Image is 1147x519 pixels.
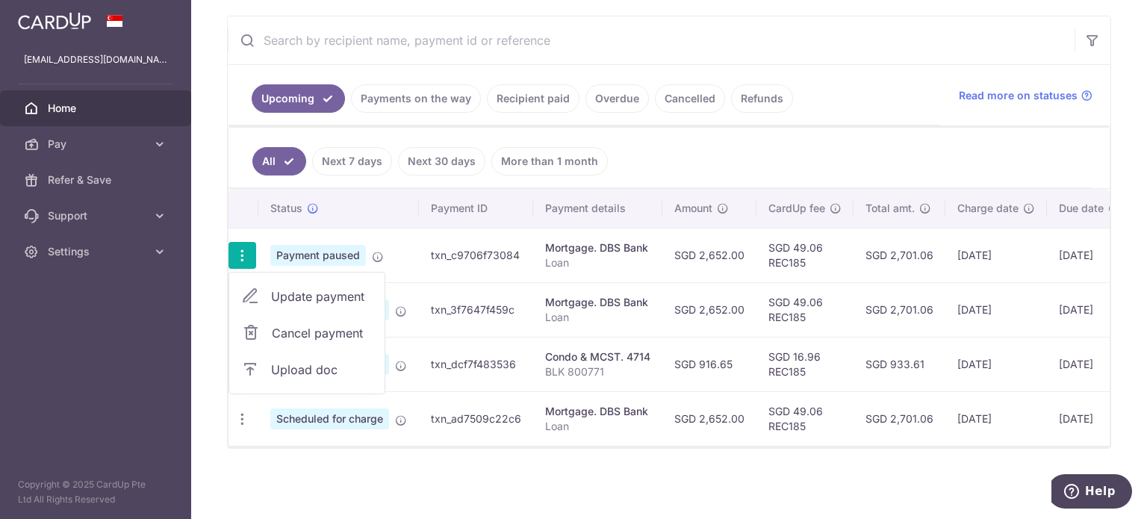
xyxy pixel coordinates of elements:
[533,189,662,228] th: Payment details
[419,228,533,282] td: txn_c9706f73084
[48,208,146,223] span: Support
[270,408,389,429] span: Scheduled for charge
[270,245,366,266] span: Payment paused
[731,84,793,113] a: Refunds
[419,337,533,391] td: txn_dcf7f483536
[662,337,756,391] td: SGD 916.65
[756,337,854,391] td: SGD 16.96 REC185
[945,282,1047,337] td: [DATE]
[351,84,481,113] a: Payments on the way
[662,391,756,446] td: SGD 2,652.00
[768,201,825,216] span: CardUp fee
[756,228,854,282] td: SGD 49.06 REC185
[545,295,650,310] div: Mortgage. DBS Bank
[545,349,650,364] div: Condo & MCST. 4714
[419,189,533,228] th: Payment ID
[312,147,392,175] a: Next 7 days
[252,147,306,175] a: All
[945,337,1047,391] td: [DATE]
[545,240,650,255] div: Mortgage. DBS Bank
[957,201,1019,216] span: Charge date
[1047,391,1132,446] td: [DATE]
[48,137,146,152] span: Pay
[854,337,945,391] td: SGD 933.61
[662,282,756,337] td: SGD 2,652.00
[1047,282,1132,337] td: [DATE]
[1059,201,1104,216] span: Due date
[1047,337,1132,391] td: [DATE]
[854,228,945,282] td: SGD 2,701.06
[1051,474,1132,512] iframe: Opens a widget where you can find more information
[419,282,533,337] td: txn_3f7647f459c
[674,201,712,216] span: Amount
[270,201,302,216] span: Status
[854,282,945,337] td: SGD 2,701.06
[48,173,146,187] span: Refer & Save
[18,12,91,30] img: CardUp
[48,101,146,116] span: Home
[756,282,854,337] td: SGD 49.06 REC185
[865,201,915,216] span: Total amt.
[487,84,579,113] a: Recipient paid
[959,88,1092,103] a: Read more on statuses
[1047,228,1132,282] td: [DATE]
[756,391,854,446] td: SGD 49.06 REC185
[545,404,650,419] div: Mortgage. DBS Bank
[959,88,1078,103] span: Read more on statuses
[228,16,1075,64] input: Search by recipient name, payment id or reference
[491,147,608,175] a: More than 1 month
[945,391,1047,446] td: [DATE]
[419,391,533,446] td: txn_ad7509c22c6
[655,84,725,113] a: Cancelled
[545,255,650,270] p: Loan
[48,244,146,259] span: Settings
[545,419,650,434] p: Loan
[545,310,650,325] p: Loan
[585,84,649,113] a: Overdue
[252,84,345,113] a: Upcoming
[24,52,167,67] p: [EMAIL_ADDRESS][DOMAIN_NAME]
[662,228,756,282] td: SGD 2,652.00
[854,391,945,446] td: SGD 2,701.06
[398,147,485,175] a: Next 30 days
[945,228,1047,282] td: [DATE]
[545,364,650,379] p: BLK 800771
